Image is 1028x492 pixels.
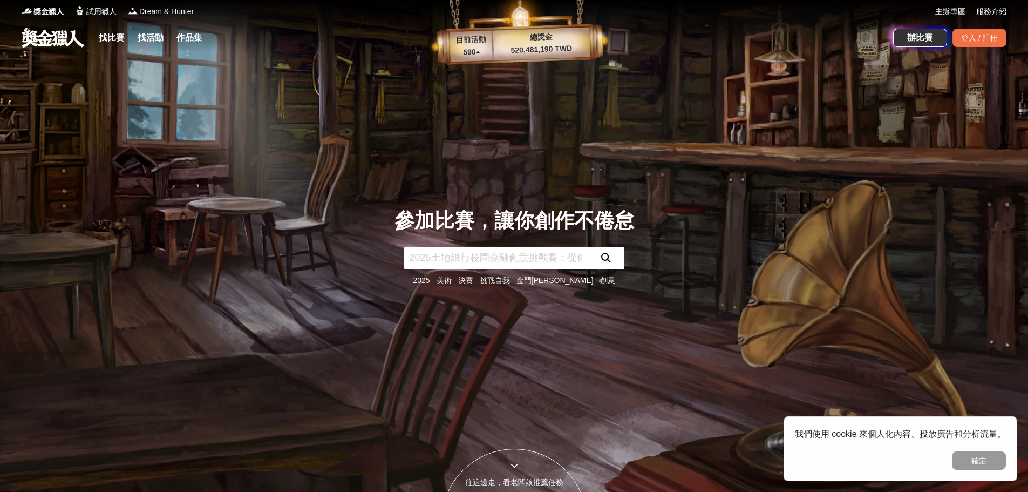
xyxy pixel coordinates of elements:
[449,33,493,46] p: 目前活動
[127,6,194,17] a: LogoDream & Hunter
[74,6,117,17] a: Logo試用獵人
[935,6,965,17] a: 主辦專區
[127,5,138,16] img: Logo
[33,6,64,17] span: 獎金獵人
[458,276,473,285] a: 決賽
[450,46,493,59] p: 590 ▴
[952,29,1006,47] div: 登入 / 註冊
[394,206,634,236] div: 參加比賽，讓你創作不倦怠
[139,6,194,17] span: Dream & Hunter
[795,429,1006,439] span: 我們使用 cookie 來個人化內容、投放廣告和分析流量。
[22,6,64,17] a: Logo獎金獵人
[952,451,1006,470] button: 確定
[404,247,588,269] input: 2025土地銀行校園金融創意挑戰賽：從你出發 開啟智慧金融新頁
[480,276,510,285] a: 挑戰自我
[86,6,117,17] span: 試用獵人
[437,276,452,285] a: 美術
[74,5,85,16] img: Logo
[94,30,129,45] a: 找比賽
[976,6,1006,17] a: 服務介紹
[600,276,615,285] a: 創意
[172,30,207,45] a: 作品集
[442,477,587,488] div: 往這邊走，看老闆娘推薦任務
[516,276,594,285] a: 金門[PERSON_NAME]
[492,30,590,44] p: 總獎金
[893,29,947,47] a: 辦比賽
[22,5,32,16] img: Logo
[413,276,430,285] a: 2025
[133,30,168,45] a: 找活動
[493,42,590,57] p: 520,481,190 TWD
